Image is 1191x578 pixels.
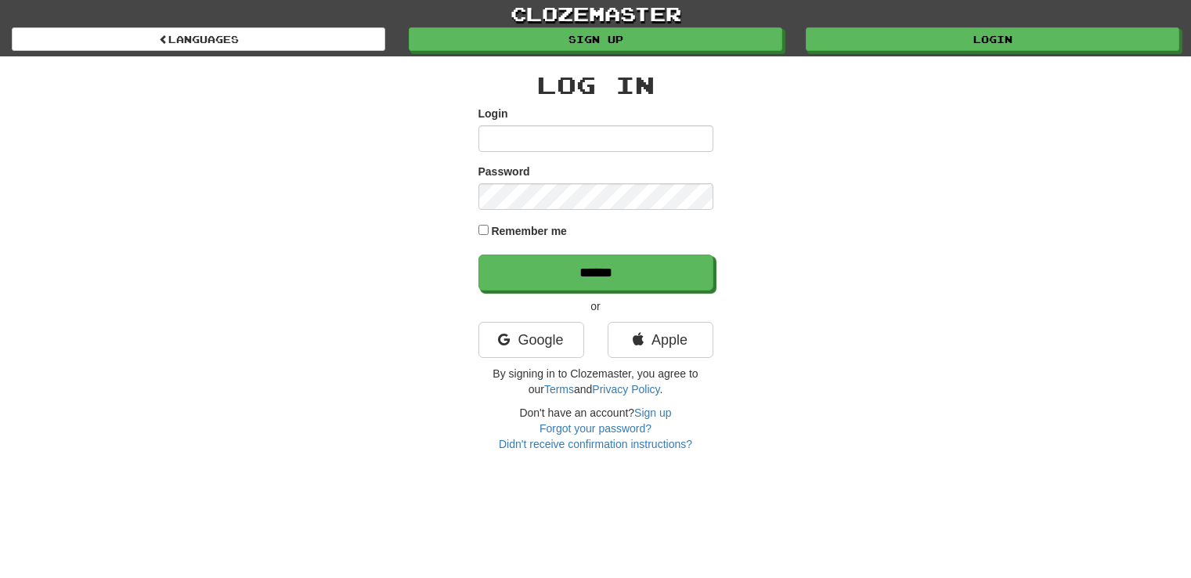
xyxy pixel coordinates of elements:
a: Terms [544,383,574,396]
p: By signing in to Clozemaster, you agree to our and . [478,366,713,397]
h2: Log In [478,72,713,98]
a: Apple [608,322,713,358]
label: Login [478,106,508,121]
a: Google [478,322,584,358]
a: Sign up [634,406,671,419]
div: Don't have an account? [478,405,713,452]
label: Remember me [491,223,567,239]
p: or [478,298,713,314]
a: Login [806,27,1179,51]
a: Didn't receive confirmation instructions? [499,438,692,450]
a: Languages [12,27,385,51]
a: Forgot your password? [540,422,651,435]
a: Privacy Policy [592,383,659,396]
a: Sign up [409,27,782,51]
label: Password [478,164,530,179]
